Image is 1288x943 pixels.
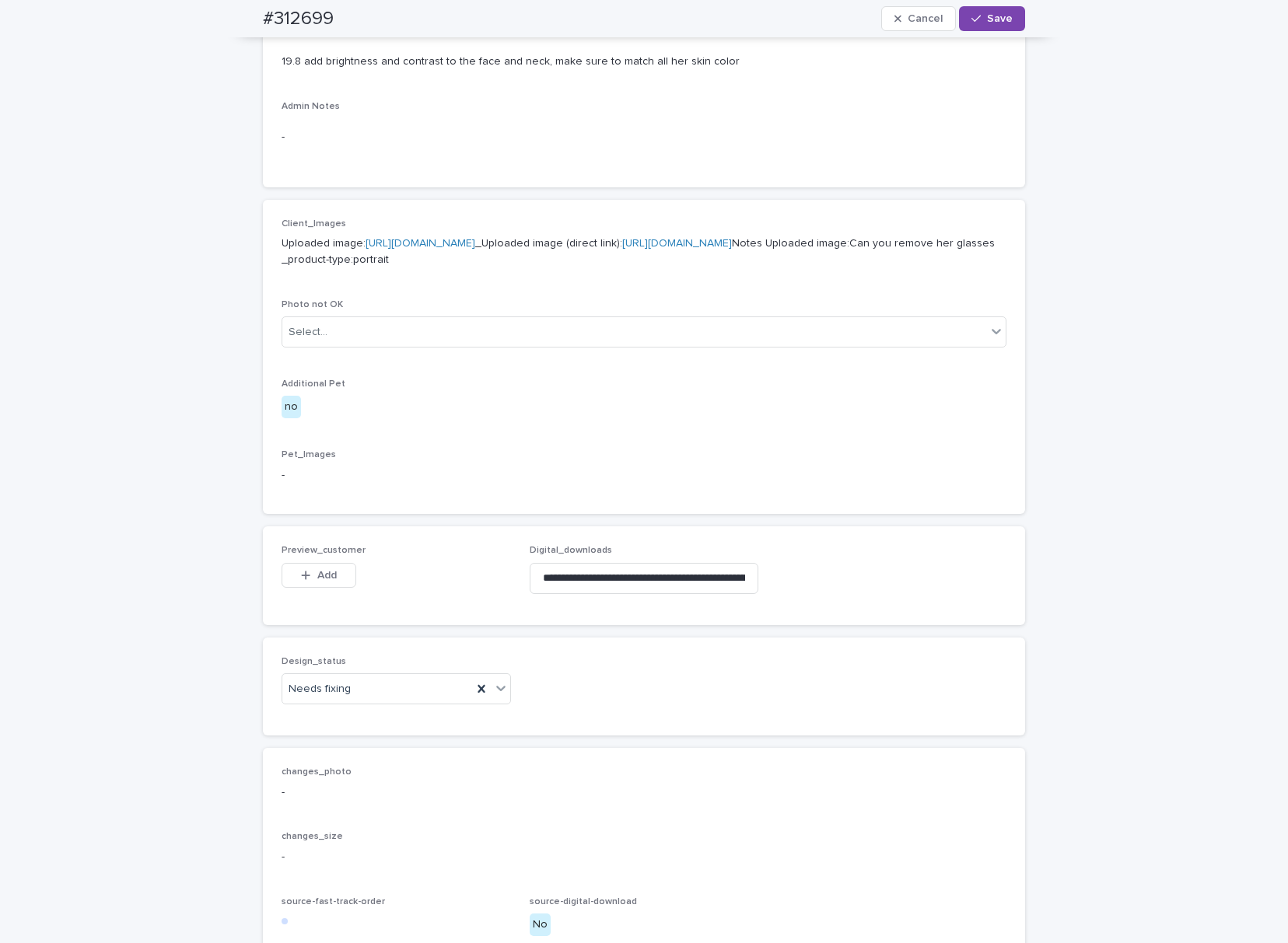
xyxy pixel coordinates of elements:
div: No [530,913,551,936]
span: Client_Images [282,219,346,229]
span: changes_photo [282,767,352,777]
span: Photo not OK [282,300,343,309]
span: Design_status [282,657,346,666]
span: Save [987,13,1013,24]
span: changes_size [282,832,343,841]
span: Pet_Images [282,450,336,459]
span: Add [317,570,337,581]
p: - [282,784,1006,801]
p: 20.8 reduce redness of her face, match with hands color 19.8 add brightness and contrast to the f... [282,21,1006,69]
span: Preview_customer [282,546,366,555]
span: source-fast-track-order [282,897,385,906]
button: Save [959,6,1025,31]
a: [URL][DOMAIN_NAME] [622,238,732,249]
div: Select... [289,324,327,341]
span: Admin Notes [282,102,340,111]
span: Needs fixing [289,681,351,697]
span: Additional Pet [282,379,345,389]
button: Cancel [881,6,956,31]
span: Cancel [908,13,943,24]
button: Add [282,563,356,588]
p: - [282,129,1006,145]
p: Uploaded image: _Uploaded image (direct link): Notes Uploaded image:Can you remove her glasses _p... [282,236,1006,268]
span: source-digital-download [530,897,637,906]
div: no [282,396,301,418]
p: - [282,467,1006,484]
h2: #312699 [263,8,334,30]
span: Digital_downloads [530,546,612,555]
a: [URL][DOMAIN_NAME] [366,238,475,249]
p: - [282,849,1006,865]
